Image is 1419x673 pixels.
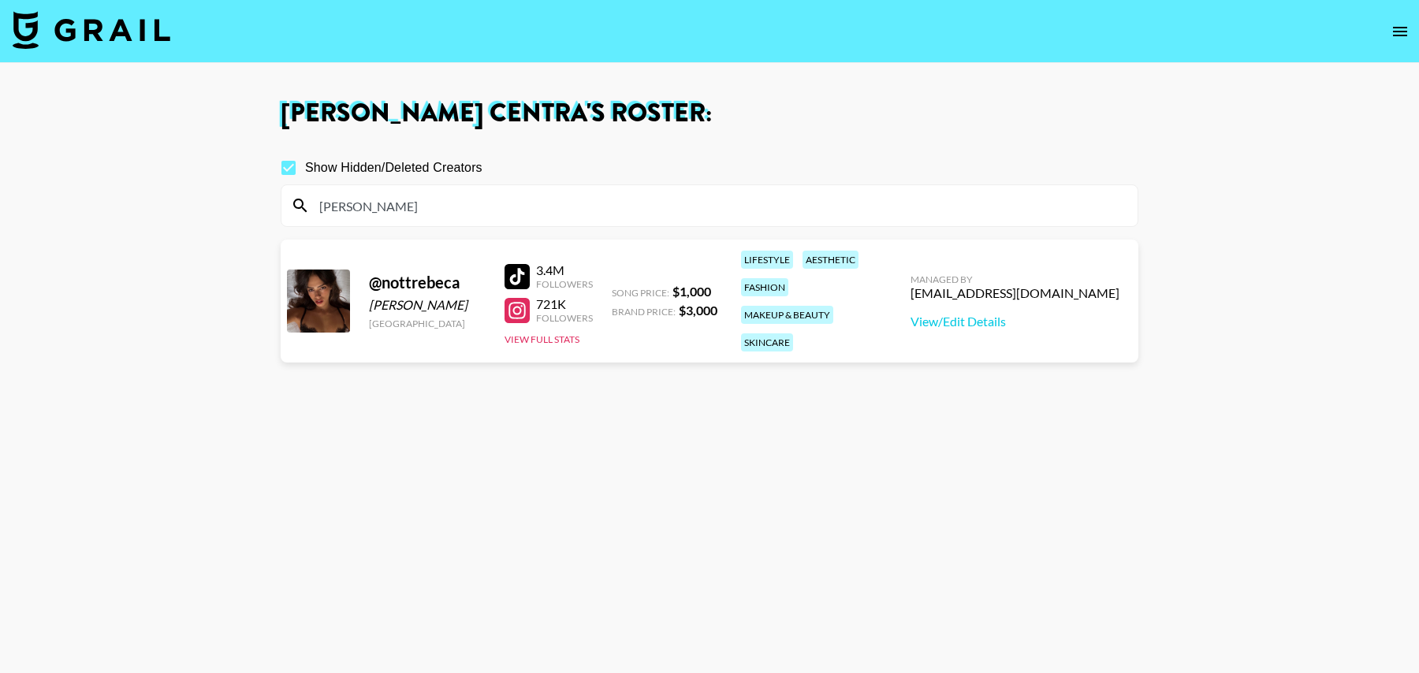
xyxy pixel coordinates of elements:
[741,251,793,269] div: lifestyle
[672,284,711,299] strong: $ 1,000
[536,312,593,324] div: Followers
[505,333,579,345] button: View Full Stats
[1384,16,1416,47] button: open drawer
[536,296,593,312] div: 721K
[310,193,1128,218] input: Search by User Name
[369,297,486,313] div: [PERSON_NAME]
[741,278,788,296] div: fashion
[536,262,593,278] div: 3.4M
[741,333,793,351] div: skincare
[369,318,486,329] div: [GEOGRAPHIC_DATA]
[911,273,1119,285] div: Managed By
[281,101,1138,126] h1: [PERSON_NAME] Centra 's Roster:
[911,285,1119,301] div: [EMAIL_ADDRESS][DOMAIN_NAME]
[741,306,833,324] div: makeup & beauty
[305,158,482,177] span: Show Hidden/Deleted Creators
[803,251,858,269] div: aesthetic
[612,287,669,299] span: Song Price:
[679,303,717,318] strong: $ 3,000
[911,314,1119,329] a: View/Edit Details
[13,11,170,49] img: Grail Talent
[612,306,676,318] span: Brand Price:
[536,278,593,290] div: Followers
[369,273,486,292] div: @ nottrebeca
